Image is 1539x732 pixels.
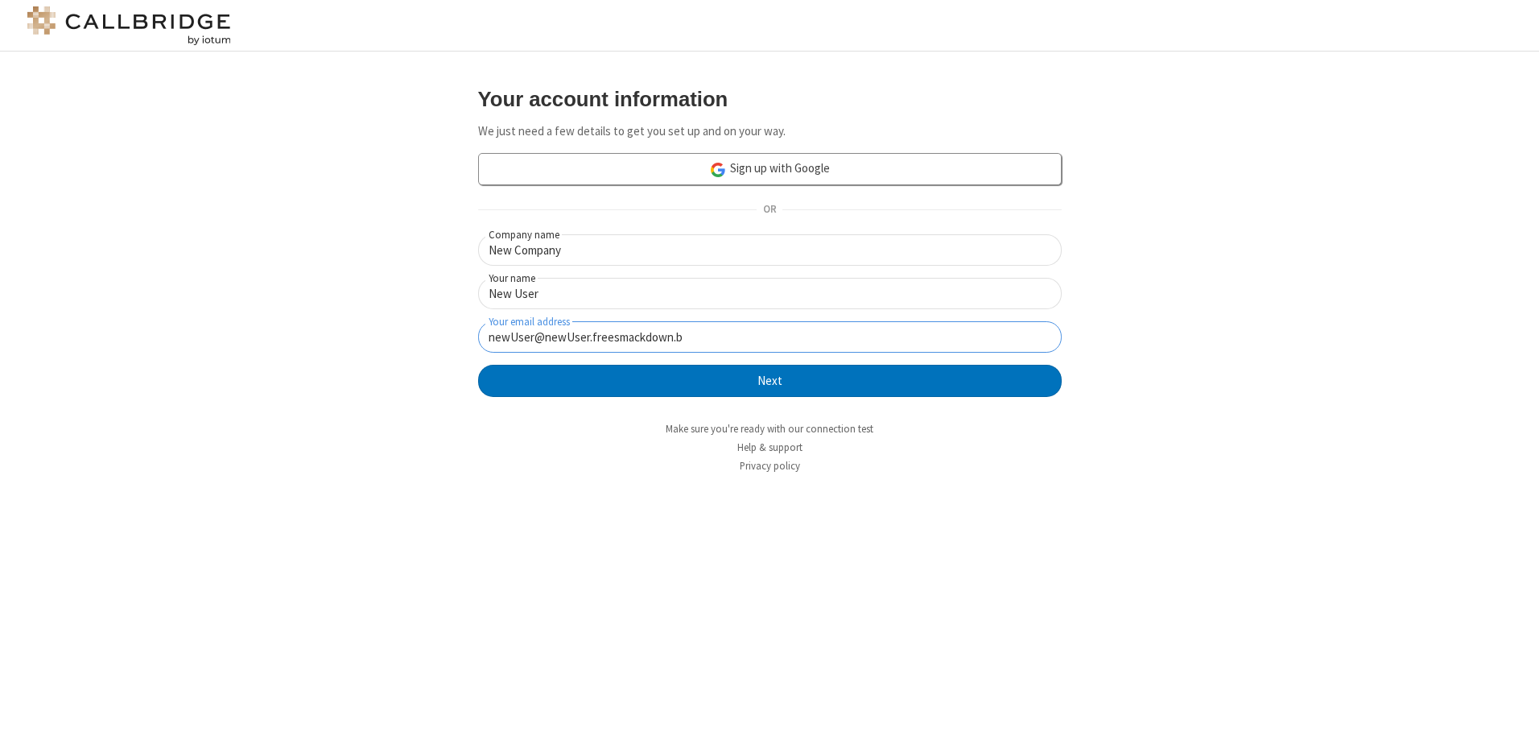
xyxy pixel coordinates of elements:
[709,161,727,179] img: google-icon.png
[478,88,1062,110] h3: Your account information
[478,122,1062,141] p: We just need a few details to get you set up and on your way.
[478,234,1062,266] input: Company name
[24,6,233,45] img: logo@2x.png
[478,278,1062,309] input: Your name
[478,321,1062,353] input: Your email address
[737,440,803,454] a: Help & support
[478,153,1062,185] a: Sign up with Google
[757,199,782,221] span: OR
[478,365,1062,397] button: Next
[666,422,873,436] a: Make sure you're ready with our connection test
[740,459,800,473] a: Privacy policy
